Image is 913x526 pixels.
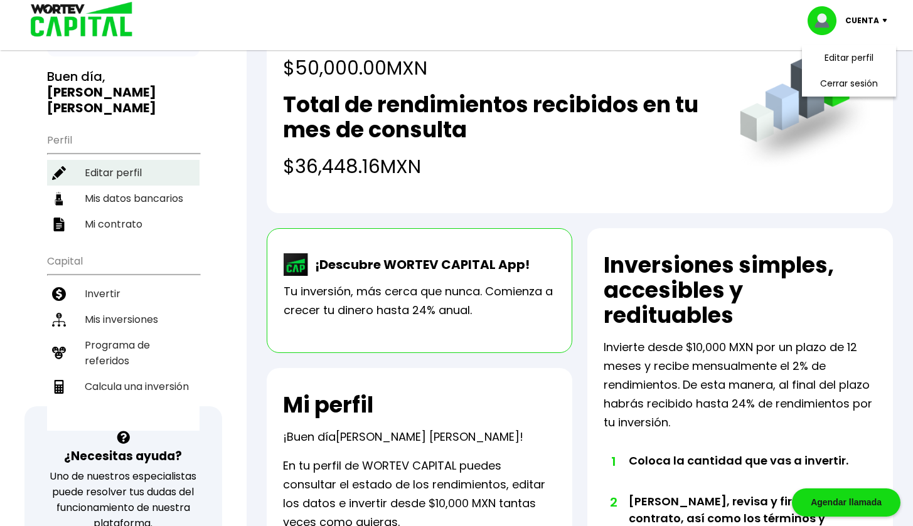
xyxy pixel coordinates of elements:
a: Editar perfil [47,160,200,186]
h2: Total de rendimientos recibidos en tu mes de consulta [283,92,715,142]
img: recomiendanos-icon.9b8e9327.svg [52,346,66,360]
h2: Mi perfil [283,392,373,418]
a: Editar perfil [825,51,873,65]
img: wortev-capital-app-icon [284,253,309,276]
b: [PERSON_NAME] [PERSON_NAME] [47,83,156,117]
li: Coloca la cantidad que vas a invertir. [629,452,850,493]
img: contrato-icon.f2db500c.svg [52,218,66,231]
h3: ¿Necesitas ayuda? [64,447,182,465]
img: invertir-icon.b3b967d7.svg [52,287,66,301]
img: editar-icon.952d3147.svg [52,166,66,180]
p: Invierte desde $10,000 MXN por un plazo de 12 meses y recibe mensualmente el 2% de rendimientos. ... [604,338,877,432]
p: ¡Buen día ! [283,428,523,446]
img: profile-image [808,6,845,35]
h3: Buen día, [47,69,200,116]
span: [PERSON_NAME] [PERSON_NAME] [336,429,520,444]
a: Mi contrato [47,211,200,237]
span: 2 [610,493,616,512]
a: Mis datos bancarios [47,186,200,211]
p: ¡Descubre WORTEV CAPITAL App! [309,255,530,274]
div: Agendar llamada [792,488,900,517]
h4: $50,000.00 MXN [283,54,598,82]
img: inversiones-icon.6695dc30.svg [52,313,66,327]
a: Calcula una inversión [47,374,200,399]
img: datos-icon.10cf9172.svg [52,192,66,206]
span: 1 [610,452,616,471]
img: icon-down [879,19,896,23]
p: Tu inversión, más cerca que nunca. Comienza a crecer tu dinero hasta 24% anual. [284,282,555,320]
h2: Inversiones simples, accesibles y redituables [604,253,877,328]
a: Invertir [47,281,200,307]
ul: Capital [47,247,200,431]
a: Mis inversiones [47,307,200,332]
img: grafica.516fef24.png [734,29,877,171]
a: Programa de referidos [47,332,200,374]
p: Cuenta [845,11,879,30]
li: Cerrar sesión [799,71,899,97]
img: calculadora-icon.17d418c4.svg [52,380,66,394]
h4: $36,448.16 MXN [283,152,715,181]
ul: Perfil [47,126,200,237]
